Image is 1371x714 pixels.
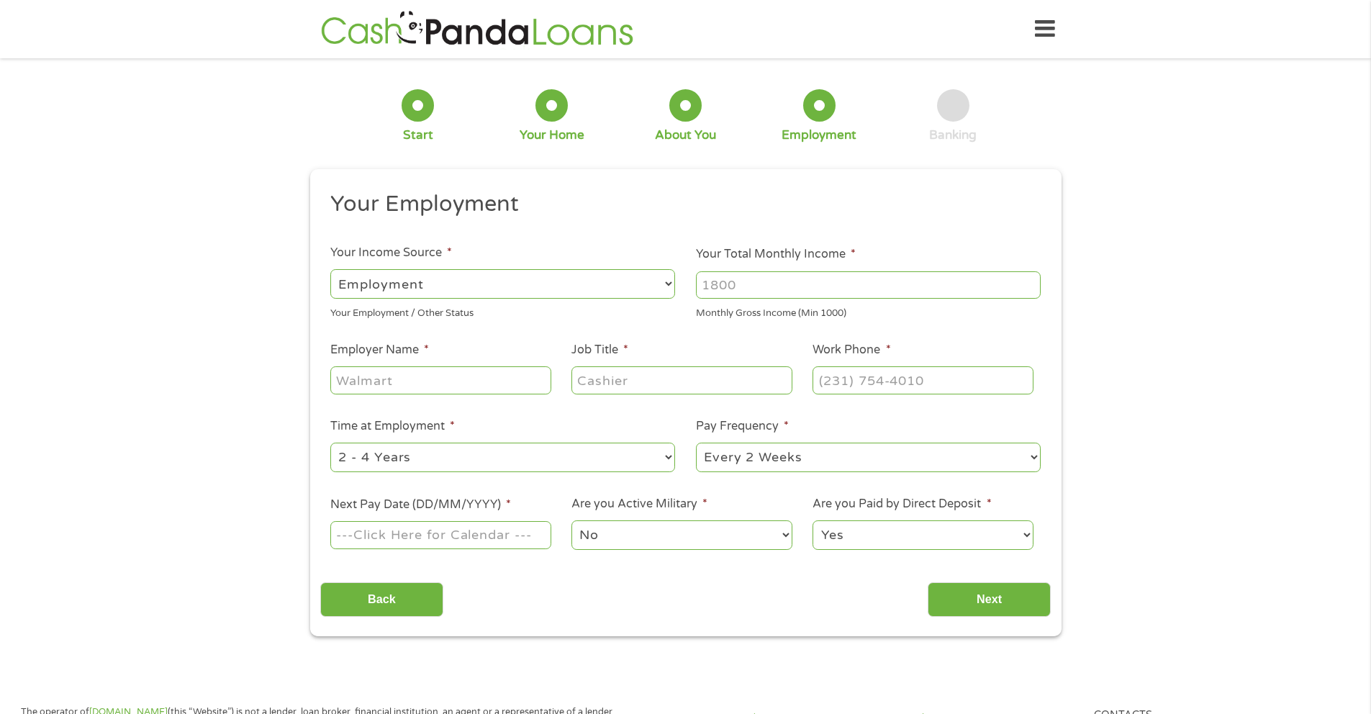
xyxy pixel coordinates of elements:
[928,582,1051,618] input: Next
[330,190,1030,219] h2: Your Employment
[571,343,628,358] label: Job Title
[655,127,716,143] div: About You
[330,302,675,321] div: Your Employment / Other Status
[330,366,551,394] input: Walmart
[813,497,991,512] label: Are you Paid by Direct Deposit
[696,302,1041,321] div: Monthly Gross Income (Min 1000)
[929,127,977,143] div: Banking
[696,419,789,434] label: Pay Frequency
[782,127,856,143] div: Employment
[813,366,1033,394] input: (231) 754-4010
[330,419,455,434] label: Time at Employment
[330,497,511,512] label: Next Pay Date (DD/MM/YYYY)
[571,366,792,394] input: Cashier
[696,247,856,262] label: Your Total Monthly Income
[317,9,638,50] img: GetLoanNow Logo
[330,343,429,358] label: Employer Name
[696,271,1041,299] input: 1800
[330,245,452,261] label: Your Income Source
[571,497,707,512] label: Are you Active Military
[403,127,433,143] div: Start
[813,343,890,358] label: Work Phone
[330,521,551,548] input: ---Click Here for Calendar ---
[520,127,584,143] div: Your Home
[320,582,443,618] input: Back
